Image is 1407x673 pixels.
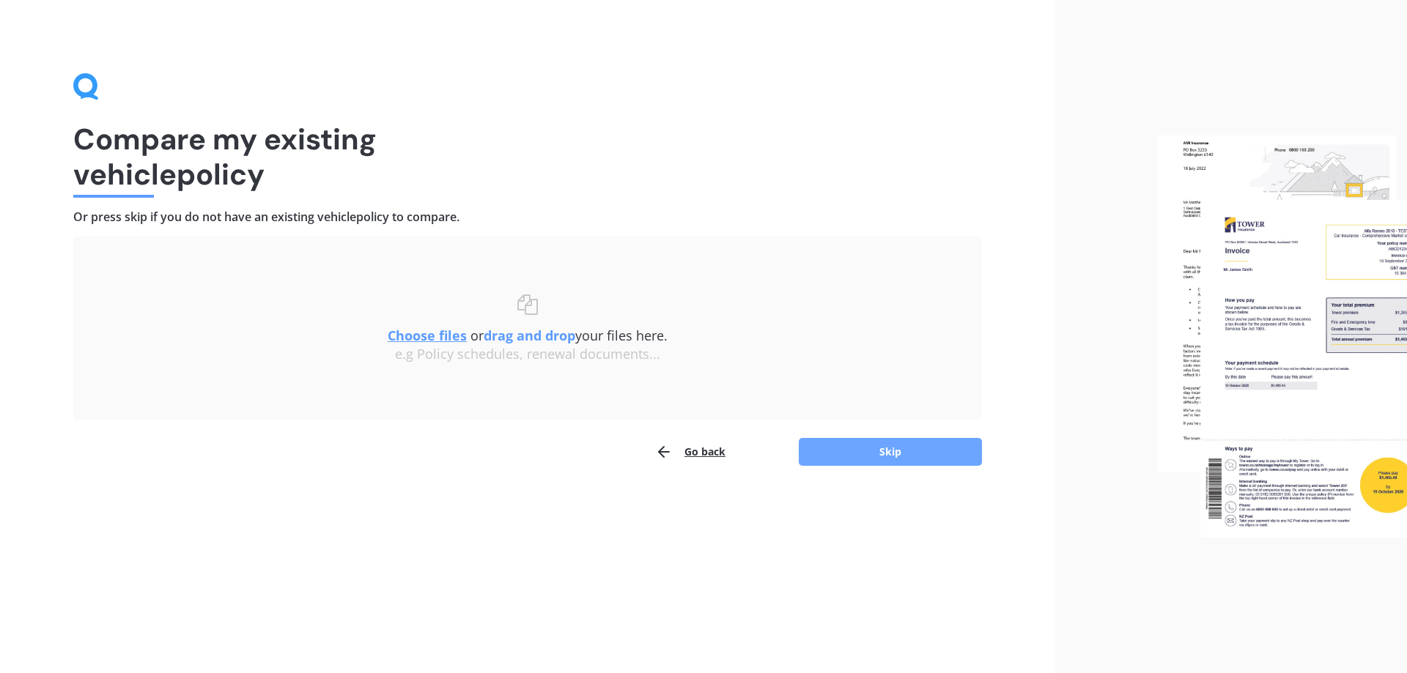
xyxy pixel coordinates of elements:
h1: Compare my existing vehicle policy [73,122,982,192]
button: Skip [799,438,982,466]
h4: Or press skip if you do not have an existing vehicle policy to compare. [73,209,982,225]
u: Choose files [388,327,467,344]
div: e.g Policy schedules, renewal documents... [103,346,953,362]
button: Go back [655,437,725,466]
b: drag and drop [484,327,575,344]
span: or your files here. [388,327,668,344]
img: files.webp [1157,135,1407,538]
